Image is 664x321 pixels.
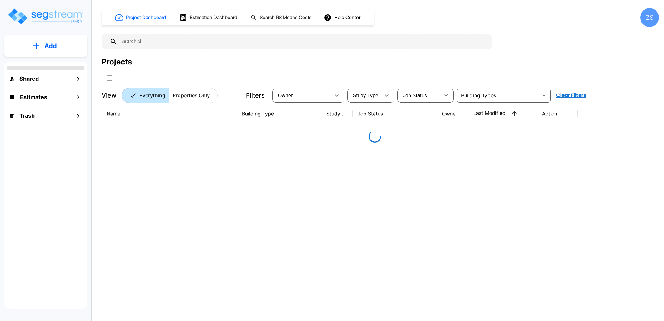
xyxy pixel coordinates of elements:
button: Add [4,37,87,55]
p: Add [44,41,57,51]
div: ZS [640,8,659,27]
div: Platform [122,88,218,103]
div: Select [274,87,330,104]
th: Study Type [321,102,353,125]
h1: Estimation Dashboard [190,14,237,21]
p: Filters [246,91,265,100]
h1: Project Dashboard [126,14,166,21]
button: Properties Only [169,88,218,103]
div: Select [349,87,380,104]
img: Logo [7,8,84,25]
input: Search All [117,34,489,49]
button: Everything [122,88,169,103]
button: Help Center [323,12,363,23]
h1: Search RS Means Costs [260,14,312,21]
h1: Shared [19,74,39,83]
th: Owner [437,102,468,125]
button: Clear Filters [554,89,589,102]
button: SelectAll [103,72,116,84]
th: Last Modified [468,102,537,125]
h1: Trash [19,111,35,120]
th: Job Status [353,102,437,125]
span: Owner [278,93,293,98]
th: Action [537,102,578,125]
div: Select [399,87,440,104]
p: View [102,91,117,100]
button: Search RS Means Costs [248,12,315,24]
th: Building Type [237,102,321,125]
button: Estimation Dashboard [177,11,241,24]
h1: Estimates [20,93,47,101]
p: Properties Only [173,92,210,99]
span: Job Status [403,93,427,98]
button: Open [540,91,548,100]
input: Building Types [459,91,538,100]
th: Name [102,102,237,125]
p: Everything [139,92,165,99]
button: Project Dashboard [113,11,169,24]
div: Projects [102,56,132,68]
span: Study Type [353,93,378,98]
